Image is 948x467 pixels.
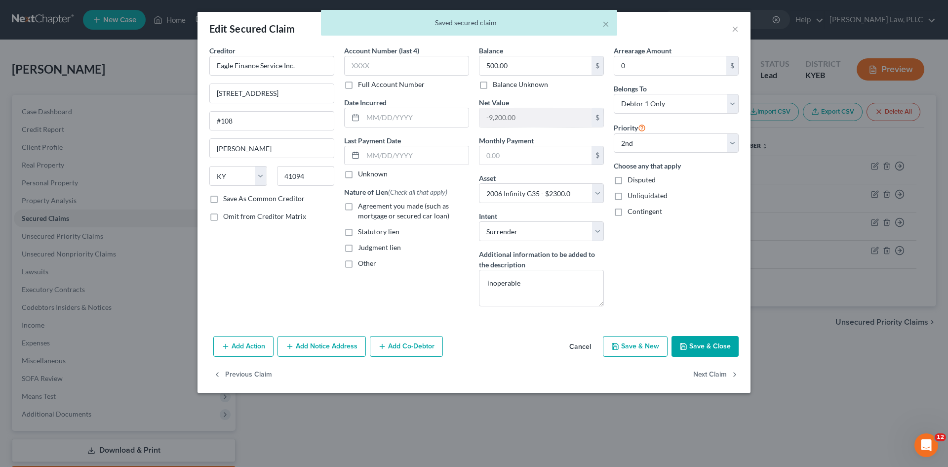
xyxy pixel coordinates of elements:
label: Priority [614,122,646,133]
label: Last Payment Date [344,135,401,146]
span: Statutory lien [358,227,399,236]
button: Next Claim [693,365,739,385]
input: 0.00 [479,56,592,75]
button: Cancel [561,337,599,357]
span: Unliquidated [628,191,668,200]
span: Judgment lien [358,243,401,252]
button: Save & New [603,336,668,357]
input: Enter address... [210,84,334,103]
button: Add Co-Debtor [370,336,443,357]
span: Contingent [628,207,662,215]
input: Enter city... [210,139,334,158]
label: Unknown [358,169,388,179]
input: Enter zip... [277,166,335,186]
span: Asset [479,174,496,182]
span: Disputed [628,175,656,184]
span: Creditor [209,46,236,55]
iframe: Intercom live chat [914,433,938,457]
input: MM/DD/YYYY [363,108,469,127]
span: (Check all that apply) [388,188,447,196]
label: Account Number (last 4) [344,45,419,56]
span: Omit from Creditor Matrix [223,212,306,220]
label: Date Incurred [344,97,387,108]
input: 0.00 [614,56,726,75]
span: Other [358,259,376,267]
label: Intent [479,211,497,221]
input: Apt, Suite, etc... [210,112,334,130]
div: $ [592,108,603,127]
input: 0.00 [479,146,592,165]
label: Full Account Number [358,80,425,89]
div: Saved secured claim [329,18,609,28]
button: Add Notice Address [277,336,366,357]
label: Choose any that apply [614,161,739,171]
span: 12 [935,433,946,441]
label: Net Value [479,97,509,108]
label: Balance [479,45,503,56]
div: $ [592,56,603,75]
label: Arrearage Amount [614,45,671,56]
div: $ [726,56,738,75]
button: Add Action [213,336,274,357]
label: Nature of Lien [344,187,447,197]
input: XXXX [344,56,469,76]
input: 0.00 [479,108,592,127]
span: Belongs To [614,85,647,93]
button: Previous Claim [213,365,272,385]
input: Search creditor by name... [209,56,334,76]
input: MM/DD/YYYY [363,146,469,165]
span: Agreement you made (such as mortgage or secured car loan) [358,202,449,220]
label: Additional information to be added to the description [479,249,604,270]
button: × [602,18,609,30]
label: Balance Unknown [493,80,548,89]
label: Monthly Payment [479,135,534,146]
div: $ [592,146,603,165]
label: Save As Common Creditor [223,194,305,204]
button: Save & Close [671,336,739,357]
